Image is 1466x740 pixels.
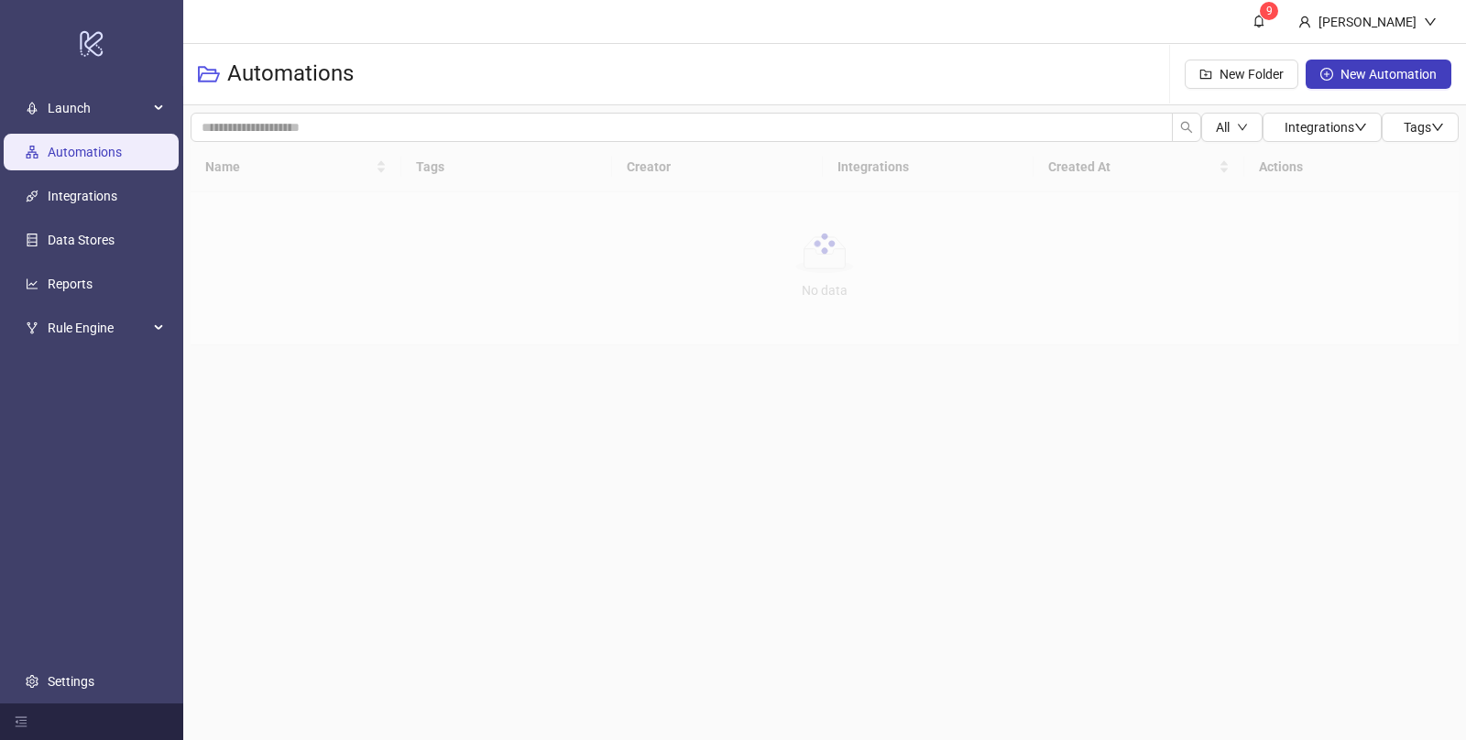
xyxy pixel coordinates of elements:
a: Automations [48,145,122,159]
span: user [1298,16,1311,28]
span: 9 [1266,5,1273,17]
span: down [1237,122,1248,133]
a: Reports [48,277,93,291]
button: Alldown [1201,113,1263,142]
span: down [1431,121,1444,134]
a: Integrations [48,189,117,203]
span: fork [26,321,38,334]
span: bell [1253,15,1265,27]
span: plus-circle [1320,68,1333,81]
span: All [1216,120,1230,135]
span: Launch [48,90,148,126]
span: down [1424,16,1437,28]
button: Tagsdown [1382,113,1459,142]
span: down [1354,121,1367,134]
div: [PERSON_NAME] [1311,12,1424,32]
span: folder-add [1199,68,1212,81]
span: menu-fold [15,715,27,728]
h3: Automations [227,60,354,89]
span: Tags [1404,120,1444,135]
button: New Folder [1185,60,1298,89]
sup: 9 [1260,2,1278,20]
span: Integrations [1285,120,1367,135]
button: Integrationsdown [1263,113,1382,142]
button: New Automation [1306,60,1451,89]
span: rocket [26,102,38,114]
a: Data Stores [48,233,115,247]
a: Settings [48,674,94,689]
span: folder-open [198,63,220,85]
span: search [1180,121,1193,134]
span: Rule Engine [48,310,148,346]
span: New Folder [1220,67,1284,82]
span: New Automation [1340,67,1437,82]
